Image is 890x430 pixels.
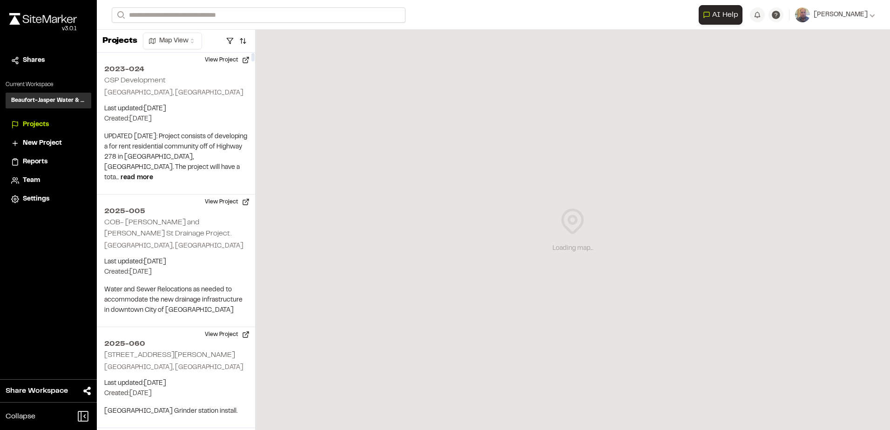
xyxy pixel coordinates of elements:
img: User [795,7,810,22]
span: Projects [23,120,49,130]
p: Created: [DATE] [104,267,248,277]
span: read more [121,175,153,181]
p: [GEOGRAPHIC_DATA], [GEOGRAPHIC_DATA] [104,88,248,98]
span: New Project [23,138,62,148]
p: Last updated: [DATE] [104,104,248,114]
span: Settings [23,194,49,204]
button: [PERSON_NAME] [795,7,875,22]
button: View Project [199,195,255,209]
a: Projects [11,120,86,130]
a: New Project [11,138,86,148]
a: Reports [11,157,86,167]
p: [GEOGRAPHIC_DATA] Grinder station install. [104,406,248,417]
h3: Beaufort-Jasper Water & Sewer Authority [11,96,86,105]
button: View Project [199,53,255,67]
p: Last updated: [DATE] [104,257,248,267]
h2: CSP Development [104,77,166,84]
h2: 2025-005 [104,206,248,217]
span: Team [23,175,40,186]
a: Settings [11,194,86,204]
button: View Project [199,327,255,342]
h2: 2025-060 [104,338,248,349]
div: Open AI Assistant [699,5,746,25]
p: [GEOGRAPHIC_DATA], [GEOGRAPHIC_DATA] [104,241,248,251]
div: Oh geez...please don't... [9,25,77,33]
p: [GEOGRAPHIC_DATA], [GEOGRAPHIC_DATA] [104,363,248,373]
p: Last updated: [DATE] [104,378,248,389]
a: Team [11,175,86,186]
h2: 2023-024 [104,64,248,75]
p: UPDATED [DATE]: Project consists of developing a for rent residential community off of Highway 27... [104,132,248,183]
span: [PERSON_NAME] [814,10,868,20]
p: Created: [DATE] [104,389,248,399]
button: Open AI Assistant [699,5,742,25]
p: Water and Sewer Relocations as needed to accommodate the new drainage infrastructure in downtown ... [104,285,248,316]
span: Reports [23,157,47,167]
span: Share Workspace [6,385,68,396]
span: Shares [23,55,45,66]
p: Current Workspace [6,81,91,89]
div: Loading map... [553,243,593,254]
span: Collapse [6,411,35,422]
button: Search [112,7,128,23]
h2: [STREET_ADDRESS][PERSON_NAME] [104,352,235,358]
p: Created: [DATE] [104,114,248,124]
img: rebrand.png [9,13,77,25]
a: Shares [11,55,86,66]
span: AI Help [712,9,738,20]
p: Projects [102,35,137,47]
h2: COB- [PERSON_NAME] and [PERSON_NAME] St Drainage Project. [104,219,231,237]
